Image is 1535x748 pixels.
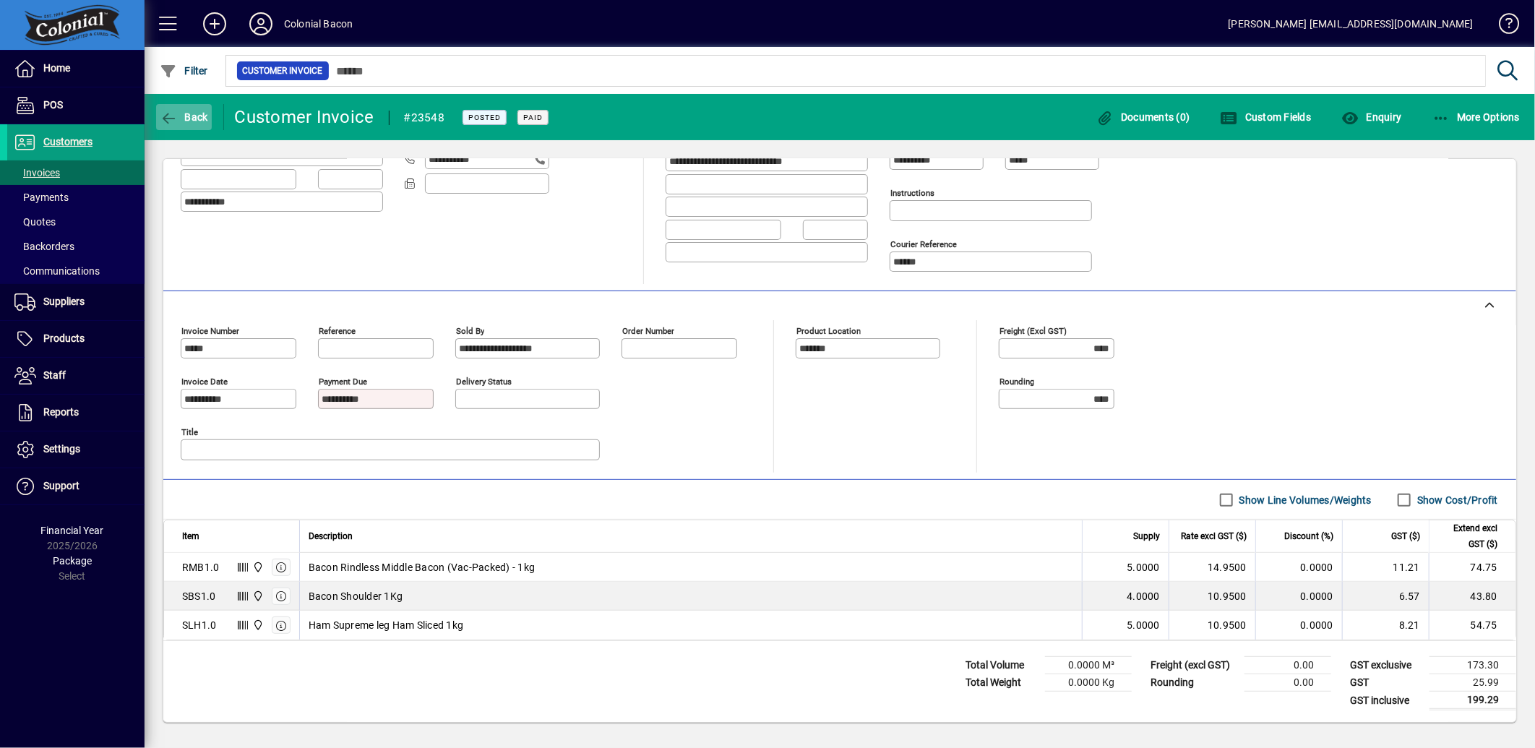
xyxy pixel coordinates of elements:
[43,480,79,491] span: Support
[1178,560,1247,575] div: 14.9500
[1045,657,1132,674] td: 0.0000 M³
[181,377,228,387] mat-label: Invoice date
[1255,611,1342,640] td: 0.0000
[1127,618,1161,632] span: 5.0000
[1432,111,1521,123] span: More Options
[43,332,85,344] span: Products
[43,369,66,381] span: Staff
[1391,528,1420,544] span: GST ($)
[7,234,145,259] a: Backorders
[7,259,145,283] a: Communications
[468,113,501,122] span: Posted
[309,528,353,544] span: Description
[1338,104,1405,130] button: Enquiry
[1181,528,1247,544] span: Rate excl GST ($)
[309,589,403,603] span: Bacon Shoulder 1Kg
[1244,657,1331,674] td: 0.00
[1343,674,1429,692] td: GST
[43,443,80,455] span: Settings
[1133,528,1160,544] span: Supply
[249,588,265,604] span: Provida
[309,618,464,632] span: Ham Supreme leg Ham Sliced 1kg
[182,528,199,544] span: Item
[182,618,217,632] div: SLH1.0
[235,106,374,129] div: Customer Invoice
[43,296,85,307] span: Suppliers
[7,395,145,431] a: Reports
[958,674,1045,692] td: Total Weight
[7,468,145,504] a: Support
[1178,589,1247,603] div: 10.9500
[456,326,484,336] mat-label: Sold by
[7,87,145,124] a: POS
[890,188,934,198] mat-label: Instructions
[1343,657,1429,674] td: GST exclusive
[1127,589,1161,603] span: 4.0000
[1342,611,1429,640] td: 8.21
[1093,104,1194,130] button: Documents (0)
[284,12,353,35] div: Colonial Bacon
[192,11,238,37] button: Add
[7,284,145,320] a: Suppliers
[1414,493,1498,507] label: Show Cost/Profit
[1237,493,1372,507] label: Show Line Volumes/Weights
[319,326,356,336] mat-label: Reference
[1343,692,1429,710] td: GST inclusive
[7,160,145,185] a: Invoices
[1429,553,1515,582] td: 74.75
[238,11,284,37] button: Profile
[249,559,265,575] span: Provida
[1178,618,1247,632] div: 10.9500
[181,427,198,437] mat-label: Title
[1429,674,1516,692] td: 25.99
[1127,560,1161,575] span: 5.0000
[958,657,1045,674] td: Total Volume
[1096,111,1190,123] span: Documents (0)
[145,104,224,130] app-page-header-button: Back
[1341,111,1401,123] span: Enquiry
[796,326,861,336] mat-label: Product location
[7,358,145,394] a: Staff
[1488,3,1517,50] a: Knowledge Base
[181,326,239,336] mat-label: Invoice number
[1217,104,1315,130] button: Custom Fields
[1229,12,1474,35] div: [PERSON_NAME] [EMAIL_ADDRESS][DOMAIN_NAME]
[1429,104,1524,130] button: More Options
[890,239,957,249] mat-label: Courier Reference
[319,377,367,387] mat-label: Payment due
[1438,520,1497,552] span: Extend excl GST ($)
[249,617,265,633] span: Provida
[7,321,145,357] a: Products
[1255,553,1342,582] td: 0.0000
[999,326,1067,336] mat-label: Freight (excl GST)
[1255,582,1342,611] td: 0.0000
[7,51,145,87] a: Home
[1429,582,1515,611] td: 43.80
[1143,657,1244,674] td: Freight (excl GST)
[7,210,145,234] a: Quotes
[7,185,145,210] a: Payments
[43,62,70,74] span: Home
[41,525,104,536] span: Financial Year
[1429,611,1515,640] td: 54.75
[182,589,216,603] div: SBS1.0
[523,113,543,122] span: Paid
[1284,528,1333,544] span: Discount (%)
[1143,674,1244,692] td: Rounding
[1429,657,1516,674] td: 173.30
[1342,553,1429,582] td: 11.21
[182,560,220,575] div: RMB1.0
[14,192,69,203] span: Payments
[404,106,445,129] div: #23548
[999,377,1034,387] mat-label: Rounding
[1244,674,1331,692] td: 0.00
[243,64,323,78] span: Customer Invoice
[43,99,63,111] span: POS
[14,241,74,252] span: Backorders
[1045,674,1132,692] td: 0.0000 Kg
[1342,582,1429,611] td: 6.57
[43,406,79,418] span: Reports
[309,560,536,575] span: Bacon Rindless Middle Bacon (Vac-Packed) - 1kg
[622,326,674,336] mat-label: Order number
[14,265,100,277] span: Communications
